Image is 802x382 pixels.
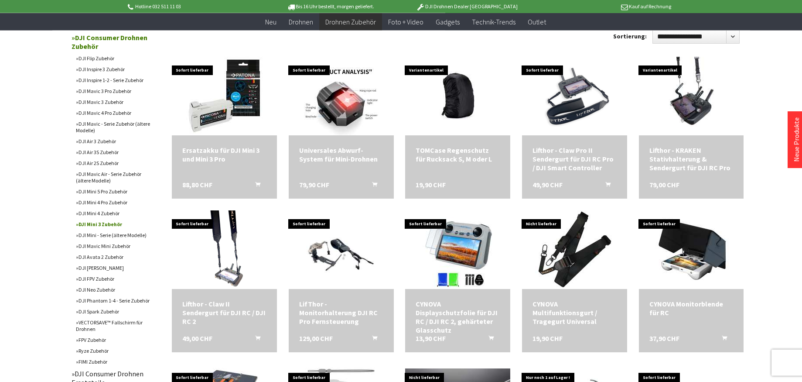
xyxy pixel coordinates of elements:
a: TOMCase Regenschutz für Rucksack S, M oder L 19,90 CHF [416,146,500,163]
div: CYNOVA Displayschutzfolie für DJI RC / DJI RC 2, gehärteter Glasschutz [416,299,500,334]
p: Hotline 032 511 11 03 [126,1,263,12]
a: DJI Mavic Mini Zubehör [72,241,154,251]
button: In den Warenkorb [245,334,266,345]
span: 79,90 CHF [299,180,329,189]
img: Universales Abwurf-System für Mini-Drohnen [304,57,379,135]
img: TOMCase Regenschutz für Rucksack S, M oder L [419,57,497,135]
img: CYNOVA Displayschutzfolie für DJI RC / DJI RC 2, gehärteter Glasschutz [419,210,497,289]
a: DJI Mini 4 Pro Zubehör [72,197,154,208]
a: CYNOVA Displayschutzfolie für DJI RC / DJI RC 2, gehärteter Glasschutz 13,90 CHF In den Warenkorb [416,299,500,334]
span: Drohnen [289,17,313,26]
span: 13,90 CHF [416,334,446,343]
button: In den Warenkorb [595,180,616,192]
p: DJI Drohnen Dealer [GEOGRAPHIC_DATA] [399,1,535,12]
a: DJI Mavic 3 Pro Zubehör [72,86,154,96]
div: CYNOVA Monitorblende für RC [649,299,734,317]
a: DJI Neo Zubehör [72,284,154,295]
span: 19,90 CHF [532,334,563,343]
a: DJI Consumer Drohnen Zubehör [67,31,154,53]
span: 37,90 CHF [649,334,679,343]
img: CYNOVA Multifunktionsgurt / Tragegurt Universal [535,210,614,289]
a: Outlet [522,13,552,31]
div: Ersatzakku für DJI Mini 3 und Mini 3 Pro [182,146,266,163]
div: Universales Abwurf-System für Mini-Drohnen [299,146,383,163]
div: Lifthor - Claw II Sendergurt für DJI RC / DJI RC 2 [182,299,266,326]
a: FPV Zubehör [72,334,154,345]
a: DJI Inspire 3 Zubehör [72,64,154,75]
span: Neu [265,17,276,26]
a: VECTORSAVE™ Fallschirm für Drohnen [72,317,154,334]
div: Lifthor - KRAKEN Stativhalterung & Sendergurt für DJI RC Pro [649,146,734,172]
a: DJI Phantom 1-4 - Serie Zubehör [72,295,154,306]
a: CYNOVA Multifunktionsgurt / Tragegurt Universal 19,90 CHF [532,299,617,326]
button: In den Warenkorb [245,180,266,192]
div: LifThor - Monitorhalterung DJI RC Pro Fernsteuerung [299,299,383,326]
a: DJI Air 3 Zubehör [72,136,154,147]
a: DJI Air 3S Zubehör [72,147,154,158]
img: Lifthor - KRAKEN Stativhalterung & Sendergurt für DJI RC Pro [662,57,721,135]
img: Lifthor - Claw II Sendergurt für DJI RC / DJI RC 2 [195,210,253,289]
a: DJI Mini 4 Zubehör [72,208,154,219]
img: Lifthor - Claw Pro II Sendergurt für DJI RC Pro / DJI Smart Controller [532,57,618,135]
a: FIMI Zubehör [72,356,154,367]
div: CYNOVA Multifunktionsgurt / Tragegurt Universal [532,299,617,326]
a: Neue Produkte [792,117,801,162]
button: In den Warenkorb [362,334,382,345]
p: Kauf auf Rechnung [535,1,671,12]
span: Foto + Video [388,17,423,26]
span: Drohnen Zubehör [325,17,376,26]
a: Lifthor - KRAKEN Stativhalterung & Sendergurt für DJI RC Pro 79,00 CHF [649,146,734,172]
span: 49,90 CHF [532,180,563,189]
a: DJI Mini - Serie (ältere Modelle) [72,230,154,241]
a: DJI Inspire 1-2 - Serie Zubehör [72,75,154,86]
a: Gadgets [430,13,466,31]
span: Technik-Trends [472,17,515,26]
a: DJI Mini 5 Pro Zubehör [72,186,154,197]
a: Ersatzakku für DJI Mini 3 und Mini 3 Pro 88,80 CHF In den Warenkorb [182,146,266,163]
a: DJI Mavic 4 Pro Zubehör [72,107,154,118]
a: DJI FPV Zubehör [72,273,154,284]
span: 129,00 CHF [299,334,333,343]
a: Lifthor - Claw Pro II Sendergurt für DJI RC Pro / DJI Smart Controller 49,90 CHF In den Warenkorb [532,146,617,172]
a: CYNOVA Monitorblende für RC 37,90 CHF In den Warenkorb [649,299,734,317]
p: Bis 16 Uhr bestellt, morgen geliefert. [263,1,399,12]
a: Technik-Trends [466,13,522,31]
a: DJI Avata 2 Zubehör [72,251,154,262]
span: Gadgets [436,17,460,26]
a: Ryze Zubehör [72,345,154,356]
a: DJI Flip Zubehör [72,53,154,64]
button: In den Warenkorb [478,334,499,345]
a: Lifthor - Claw II Sendergurt für DJI RC / DJI RC 2 49,00 CHF In den Warenkorb [182,299,266,326]
span: 79,00 CHF [649,180,679,189]
img: Ersatzakku für DJI Mini 3 und Mini 3 Pro [186,57,263,135]
a: DJI Mavic - Serie Zubehör (ältere Modelle) [72,118,154,136]
button: In den Warenkorb [711,334,732,345]
a: Drohnen [283,13,319,31]
a: DJI Air 2S Zubehör [72,158,154,169]
a: DJI Mini 3 Zubehör [72,219,154,230]
button: In den Warenkorb [362,180,382,192]
span: Outlet [528,17,546,26]
label: Sortierung: [613,29,647,43]
a: DJI Spark Zubehör [72,306,154,317]
span: 49,00 CHF [182,334,212,343]
a: DJI Mavic Air - Serie Zubehör (ältere Modelle) [72,169,154,186]
a: Foto + Video [382,13,430,31]
a: Neu [259,13,283,31]
a: Universales Abwurf-System für Mini-Drohnen 79,90 CHF In den Warenkorb [299,146,383,163]
a: DJI [PERSON_NAME] [72,262,154,273]
a: LifThor - Monitorhalterung DJI RC Pro Fernsteuerung 129,00 CHF In den Warenkorb [299,299,383,326]
img: CYNOVA Monitorblende für RC [652,210,730,289]
div: Lifthor - Claw Pro II Sendergurt für DJI RC Pro / DJI Smart Controller [532,146,617,172]
div: TOMCase Regenschutz für Rucksack S, M oder L [416,146,500,163]
img: LifThor - Monitorhalterung DJI RC Pro Fernsteuerung [289,217,394,283]
a: Drohnen Zubehör [319,13,382,31]
span: 19,90 CHF [416,180,446,189]
span: 88,80 CHF [182,180,212,189]
a: DJI Mavic 3 Zubehör [72,96,154,107]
